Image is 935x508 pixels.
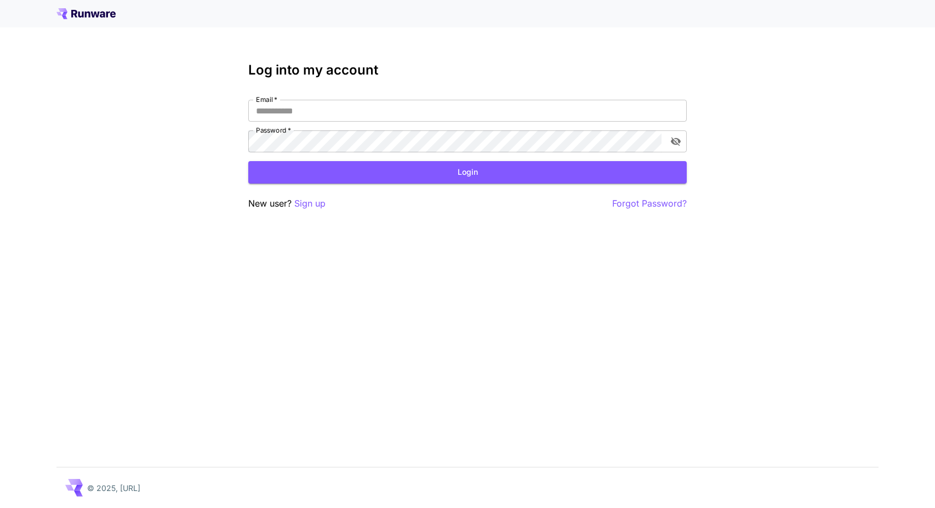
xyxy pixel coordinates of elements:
[248,161,687,184] button: Login
[612,197,687,210] button: Forgot Password?
[248,197,326,210] p: New user?
[248,62,687,78] h3: Log into my account
[666,132,686,151] button: toggle password visibility
[256,95,277,104] label: Email
[256,125,291,135] label: Password
[294,197,326,210] button: Sign up
[87,482,140,494] p: © 2025, [URL]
